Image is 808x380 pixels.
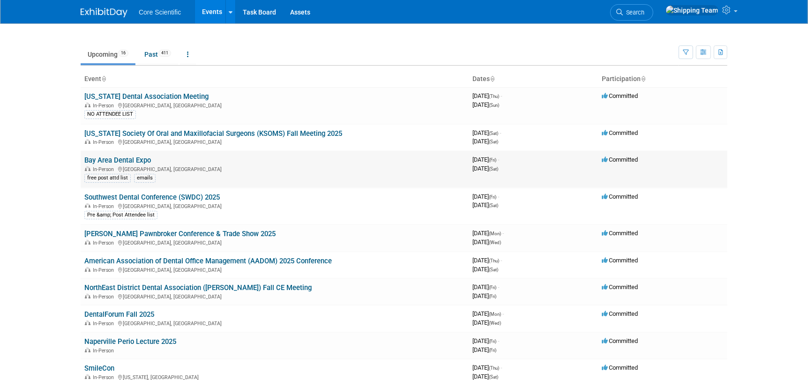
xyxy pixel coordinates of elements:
span: - [498,193,499,200]
span: 411 [158,50,171,57]
span: [DATE] [472,201,498,209]
div: emails [134,174,156,182]
span: (Sat) [489,374,498,380]
span: (Sat) [489,203,498,208]
span: (Mon) [489,312,501,317]
img: In-Person Event [85,320,90,325]
a: Upcoming16 [81,45,135,63]
span: (Wed) [489,320,501,326]
img: In-Person Event [85,203,90,208]
a: American Association of Dental Office Management (AADOM) 2025 Conference [84,257,332,265]
span: Core Scientific [139,8,181,16]
span: - [501,92,502,99]
span: [DATE] [472,364,502,371]
img: In-Person Event [85,348,90,352]
span: In-Person [93,166,117,172]
img: In-Person Event [85,103,90,107]
img: Shipping Team [666,5,718,15]
span: [DATE] [472,193,499,200]
img: In-Person Event [85,294,90,298]
th: Event [81,71,469,87]
span: In-Person [93,203,117,209]
a: Sort by Start Date [490,75,494,82]
a: [US_STATE] Society Of Oral and Maxillofacial Surgeons (KSOMS) Fall Meeting 2025 [84,129,342,138]
div: [GEOGRAPHIC_DATA], [GEOGRAPHIC_DATA] [84,266,465,273]
span: [DATE] [472,346,496,353]
a: NorthEast District Dental Association ([PERSON_NAME]) Fall CE Meeting [84,283,312,292]
span: In-Person [93,103,117,109]
a: Sort by Participation Type [641,75,645,82]
span: - [501,257,502,264]
div: free post attd list [84,174,131,182]
span: 16 [118,50,128,57]
img: In-Person Event [85,139,90,144]
a: Southwest Dental Conference (SWDC) 2025 [84,193,220,201]
span: [DATE] [472,165,498,172]
img: In-Person Event [85,166,90,171]
span: In-Person [93,267,117,273]
span: (Fri) [489,348,496,353]
span: - [500,129,501,136]
span: (Fri) [489,294,496,299]
span: [DATE] [472,156,499,163]
span: Committed [602,230,638,237]
span: [DATE] [472,238,501,246]
span: Committed [602,92,638,99]
span: In-Person [93,294,117,300]
span: (Thu) [489,94,499,99]
span: Committed [602,283,638,291]
span: In-Person [93,320,117,327]
span: (Thu) [489,258,499,263]
span: Search [623,9,644,16]
th: Participation [598,71,727,87]
span: Committed [602,156,638,163]
span: [DATE] [472,373,498,380]
span: (Fri) [489,339,496,344]
span: Committed [602,337,638,344]
div: [GEOGRAPHIC_DATA], [GEOGRAPHIC_DATA] [84,292,465,300]
span: (Fri) [489,194,496,200]
span: [DATE] [472,129,501,136]
div: [GEOGRAPHIC_DATA], [GEOGRAPHIC_DATA] [84,101,465,109]
span: - [498,283,499,291]
span: [DATE] [472,230,504,237]
span: - [498,156,499,163]
span: [DATE] [472,138,498,145]
span: (Sat) [489,267,498,272]
span: (Fri) [489,285,496,290]
span: [DATE] [472,310,504,317]
div: [GEOGRAPHIC_DATA], [GEOGRAPHIC_DATA] [84,138,465,145]
span: [DATE] [472,337,499,344]
span: (Wed) [489,240,501,245]
div: [GEOGRAPHIC_DATA], [GEOGRAPHIC_DATA] [84,238,465,246]
a: SmileCon [84,364,114,373]
img: In-Person Event [85,374,90,379]
img: In-Person Event [85,267,90,272]
div: Pre &amp; Post Attendee list [84,211,157,219]
div: NO ATTENDEE LIST [84,110,136,119]
div: [GEOGRAPHIC_DATA], [GEOGRAPHIC_DATA] [84,319,465,327]
a: Sort by Event Name [101,75,106,82]
div: [GEOGRAPHIC_DATA], [GEOGRAPHIC_DATA] [84,202,465,209]
span: (Fri) [489,157,496,163]
span: - [501,364,502,371]
a: Past411 [137,45,178,63]
a: Naperville Perio Lecture 2025 [84,337,176,346]
a: [US_STATE] Dental Association Meeting [84,92,209,101]
span: (Thu) [489,365,499,371]
span: Committed [602,129,638,136]
a: [PERSON_NAME] Pawnbroker Conference & Trade Show 2025 [84,230,276,238]
span: [DATE] [472,257,502,264]
div: [GEOGRAPHIC_DATA], [GEOGRAPHIC_DATA] [84,165,465,172]
span: (Sun) [489,103,499,108]
span: (Mon) [489,231,501,236]
span: - [502,230,504,237]
a: DentalForum Fall 2025 [84,310,154,319]
span: - [498,337,499,344]
a: Bay Area Dental Expo [84,156,151,164]
span: [DATE] [472,92,502,99]
span: [DATE] [472,266,498,273]
span: [DATE] [472,292,496,299]
span: [DATE] [472,101,499,108]
span: Committed [602,364,638,371]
